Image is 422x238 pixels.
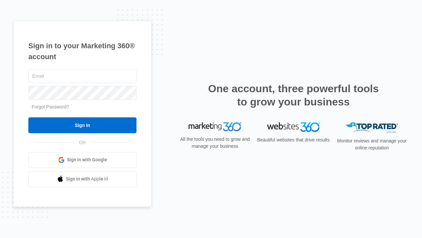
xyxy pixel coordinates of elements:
[75,139,91,146] span: OR
[28,117,136,133] input: Sign In
[267,122,320,132] img: Websites 360
[67,156,107,163] span: Sign in with Google
[178,136,252,150] p: All the tools you need to grow and manage your business
[28,40,136,62] h1: Sign in to your Marketing 360® account
[206,82,381,108] h2: One account, three powerful tools to grow your business
[189,122,241,132] img: Marketing 360
[335,138,409,151] p: Monitor reviews and manage your online reputation
[66,176,108,182] span: Sign in with Apple Id
[28,171,136,187] a: Sign in with Apple Id
[28,69,136,83] input: Email
[256,137,330,143] p: Beautiful websites that drive results
[346,122,398,133] img: Top Rated Local
[28,152,136,168] a: Sign in with Google
[32,104,69,109] a: Forgot Password?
